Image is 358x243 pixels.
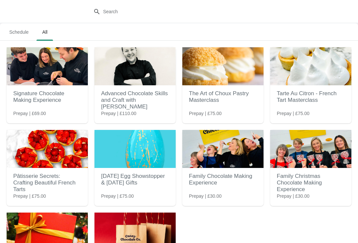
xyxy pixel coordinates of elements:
span: Prepay | £75.00 [277,110,310,117]
span: Prepay | £75.00 [189,110,222,117]
span: Schedule [4,26,34,38]
h2: Signature Chocolate Making Experience [13,87,81,107]
span: Prepay | £110.00 [101,110,136,117]
img: Pâtisserie Secrets: Crafting Beautiful French Tarts [7,130,88,168]
h2: Pâtisserie Secrets: Crafting Beautiful French Tarts [13,170,81,196]
span: Prepay | £75.00 [101,193,134,199]
img: Family Christmas Chocolate Making Experience [270,130,351,168]
img: The Art of Choux Pastry Masterclass [182,47,264,85]
span: Prepay | £30.00 [277,193,310,199]
h2: Family Chocolate Making Experience [189,170,257,189]
span: Prepay | £75.00 [13,193,46,199]
img: Advanced Chocolate Skills and Craft with Kevin Reay [94,47,176,85]
h2: [DATE] Egg Showstopper & [DATE] Gifts [101,170,169,189]
input: Search [103,6,268,18]
h2: Family Christmas Chocolate Making Experience [277,170,345,196]
img: Easter Egg Showstopper & Easter Gifts [94,130,176,168]
img: Family Chocolate Making Experience [182,130,264,168]
img: Tarte Au Citron - French Tart Masterclass [270,47,351,85]
span: All [36,26,53,38]
h2: The Art of Choux Pastry Masterclass [189,87,257,107]
h2: Tarte Au Citron - French Tart Masterclass [277,87,345,107]
span: Prepay | £69.00 [13,110,46,117]
span: Prepay | £30.00 [189,193,222,199]
img: Signature Chocolate Making Experience [7,47,88,85]
h2: Advanced Chocolate Skills and Craft with [PERSON_NAME] [101,87,169,113]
